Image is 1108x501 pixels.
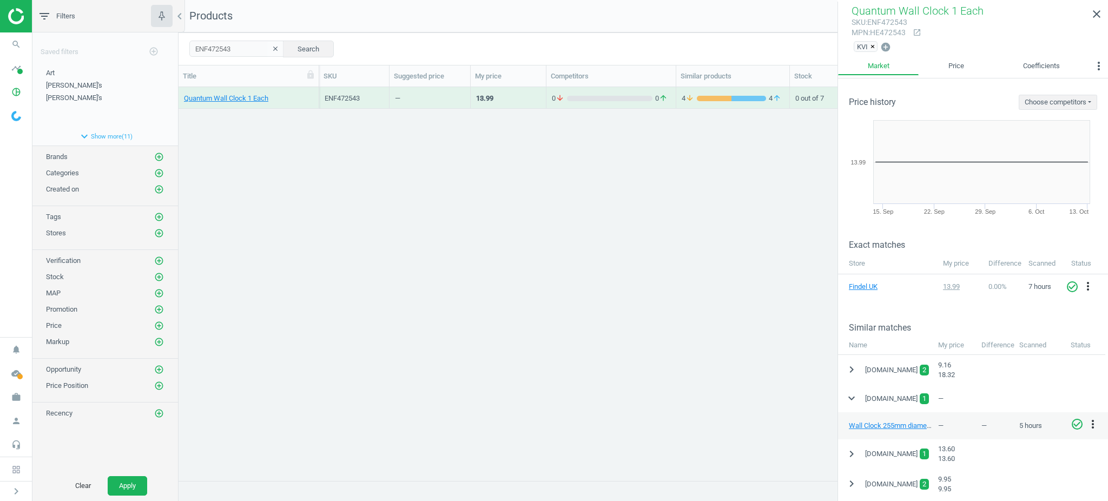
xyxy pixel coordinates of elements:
i: add_circle_outline [154,228,164,238]
i: add_circle_outline [154,272,164,282]
span: 2 [922,365,926,375]
span: 0 [652,94,670,103]
div: — [933,388,987,408]
i: arrow_upward [773,94,781,103]
div: Title [183,71,314,81]
tspan: 15. Sep [873,208,893,215]
span: Created on [46,185,79,193]
span: 0.00 % [988,282,1007,291]
th: Difference [983,254,1023,274]
i: check_circle_outline [1066,280,1079,293]
button: clear [267,42,283,57]
img: ajHJNr6hYgQAAAAASUVORK5CYII= [8,8,85,24]
th: Status [1066,254,1108,274]
span: Filters [56,11,75,21]
button: add_circle_outline [154,304,164,315]
div: : HE472543 [852,28,907,38]
button: more_vert [1086,418,1099,432]
span: [DOMAIN_NAME] [865,479,918,489]
span: Markup [46,338,69,346]
button: add_circle_outline [154,288,164,299]
i: more_vert [1086,418,1099,431]
i: pie_chart_outlined [6,82,27,102]
div: — [395,94,400,107]
span: Stores [46,229,66,237]
button: expand_moreShow more(11) [32,127,178,146]
button: add_circle_outline [154,184,164,195]
div: My price [933,335,976,355]
span: 5 hours [1019,421,1042,431]
i: more_vert [1081,280,1094,293]
tspan: 13. Oct [1070,208,1089,215]
i: cloud_done [6,363,27,384]
div: 13.99 [476,94,493,103]
i: chevron_right [845,477,858,490]
div: — [976,416,1014,436]
h3: Price history [849,97,896,107]
button: Clear [64,476,102,496]
div: 0 out of 7 [795,88,849,107]
span: 9.16 18.32 [938,361,955,379]
i: add_circle_outline [154,288,164,298]
tspan: 29. Sep [975,208,995,215]
span: Verification [46,256,81,265]
a: Coefficients [994,57,1090,75]
i: headset_mic [6,434,27,455]
i: add_circle_outline [154,168,164,178]
span: Recency [46,409,72,417]
button: chevron_right [842,360,861,380]
i: search [6,34,27,55]
span: × [870,43,875,51]
button: add_circle_outline [154,255,164,266]
i: add_circle_outline [154,365,164,374]
i: add_circle [880,42,891,52]
span: 4 [766,94,784,103]
span: 9.95 9.95 [938,475,951,493]
th: Scanned [1023,254,1066,274]
span: [PERSON_NAME]'s [46,81,102,89]
button: add_circle_outline [154,337,164,347]
div: Scanned [1014,335,1065,355]
button: add_circle_outline [154,228,164,239]
span: 13.60 13.60 [938,445,955,463]
i: add_circle_outline [154,321,164,331]
input: SKU/Title search [189,41,284,57]
i: add_circle_outline [154,184,164,194]
i: add_circle_outline [154,381,164,391]
th: My price [938,254,983,274]
div: 13.99 [943,282,978,292]
button: add_circle_outline [154,320,164,331]
a: Market [838,57,919,75]
i: person [6,411,27,431]
button: add_circle_outline [154,151,164,162]
h3: Similar matches [849,322,1108,333]
i: clear [272,45,279,52]
i: work [6,387,27,407]
text: 13.99 [850,159,866,166]
div: SKU [324,71,385,81]
button: chevron_right [3,484,30,498]
span: Price [46,321,62,329]
th: Store [838,254,938,274]
span: sku [852,18,866,27]
div: Similar products [681,71,785,81]
tspan: 6. Oct [1028,208,1044,215]
button: add_circle [880,41,892,54]
a: Findel UK [849,282,903,292]
img: wGWNvw8QSZomAAAAABJRU5ErkJggg== [11,111,21,121]
div: grid [179,87,1108,470]
span: Stock [46,273,64,281]
span: 1 [922,393,926,404]
i: close [1090,8,1103,21]
div: Name [838,335,933,355]
h3: Exact matches [849,240,1108,250]
i: add_circle_outline [154,337,164,347]
i: expand_more [78,130,91,143]
button: add_circle_outline [154,212,164,222]
span: [DOMAIN_NAME] [865,365,918,375]
i: chevron_right [845,447,858,460]
span: 4 [682,94,697,103]
a: Wall Clock 255mm diameter [849,421,935,430]
span: Products [189,9,233,22]
i: arrow_downward [685,94,694,103]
